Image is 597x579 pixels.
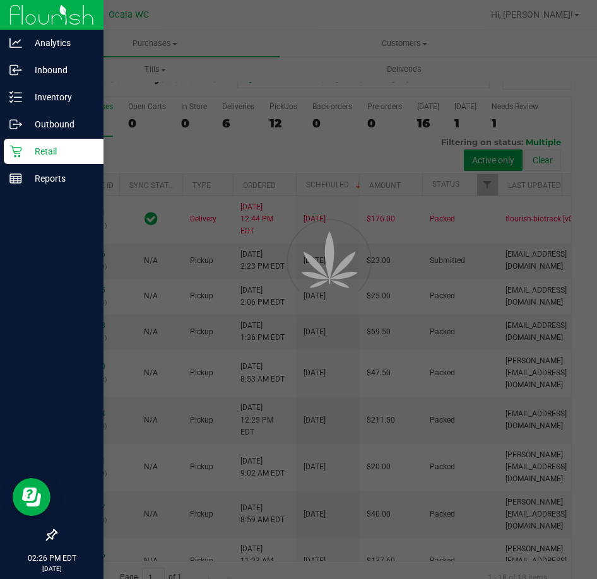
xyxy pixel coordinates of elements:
[9,145,22,158] inline-svg: Retail
[9,91,22,103] inline-svg: Inventory
[22,62,98,78] p: Inbound
[22,171,98,186] p: Reports
[9,64,22,76] inline-svg: Inbound
[22,117,98,132] p: Outbound
[9,172,22,185] inline-svg: Reports
[9,118,22,131] inline-svg: Outbound
[22,90,98,105] p: Inventory
[13,478,50,516] iframe: Resource center
[6,553,98,564] p: 02:26 PM EDT
[6,564,98,573] p: [DATE]
[9,37,22,49] inline-svg: Analytics
[22,35,98,50] p: Analytics
[22,144,98,159] p: Retail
